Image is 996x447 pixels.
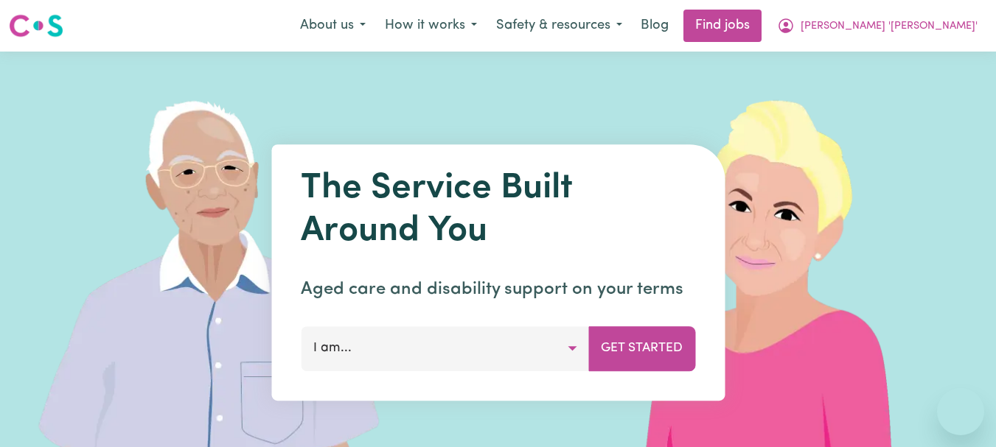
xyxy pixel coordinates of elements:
button: About us [290,10,375,41]
button: My Account [767,10,987,41]
h1: The Service Built Around You [301,168,695,253]
button: Safety & resources [487,10,632,41]
button: Get Started [588,326,695,370]
button: I am... [301,326,589,370]
span: [PERSON_NAME] '[PERSON_NAME]' [801,18,978,35]
button: How it works [375,10,487,41]
img: Careseekers logo [9,13,63,39]
a: Blog [632,10,678,42]
a: Careseekers logo [9,9,63,43]
p: Aged care and disability support on your terms [301,276,695,303]
a: Find jobs [683,10,762,42]
iframe: Button to launch messaging window [937,388,984,435]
